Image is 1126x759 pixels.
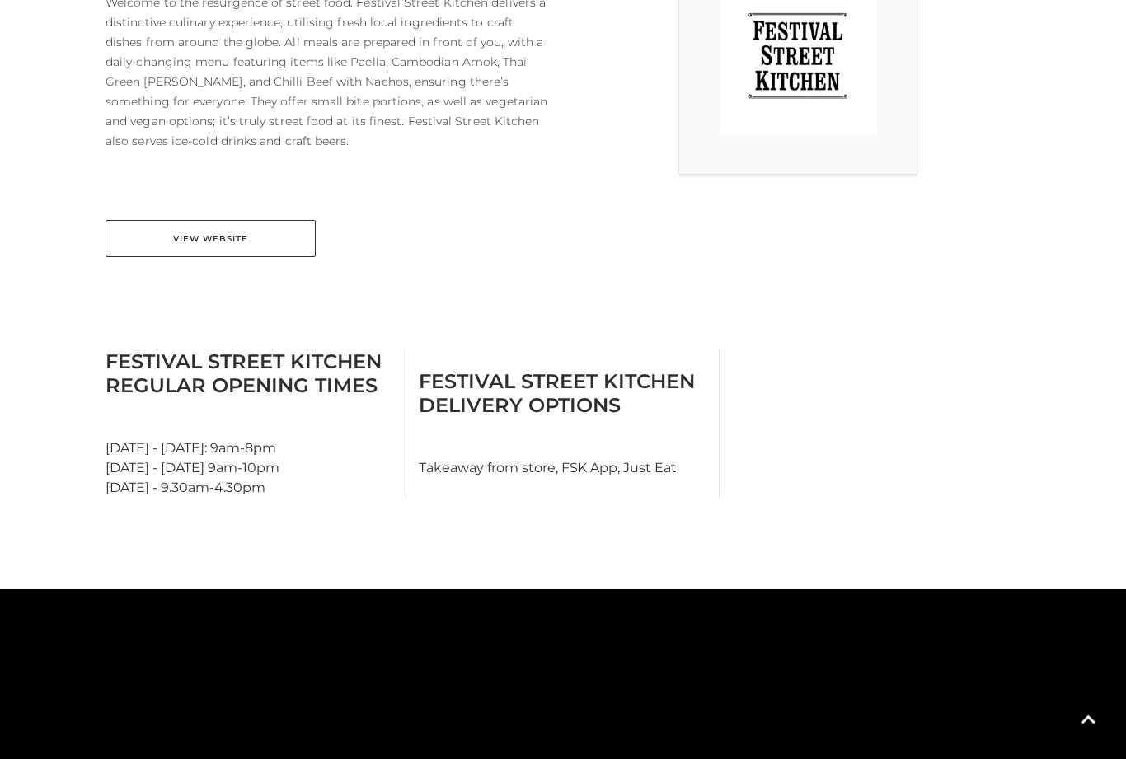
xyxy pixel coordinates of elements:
[106,350,393,398] h3: Festival Street Kitchen Regular Opening Times
[106,221,316,258] a: View Website
[406,350,720,499] div: Takeaway from store, FSK App, Just Eat
[419,370,706,418] h3: Festival Street Kitchen Delivery Options
[93,350,406,499] div: [DATE] - [DATE]: 9am-8pm [DATE] - [DATE] 9am-10pm [DATE] - 9.30am-4.30pm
